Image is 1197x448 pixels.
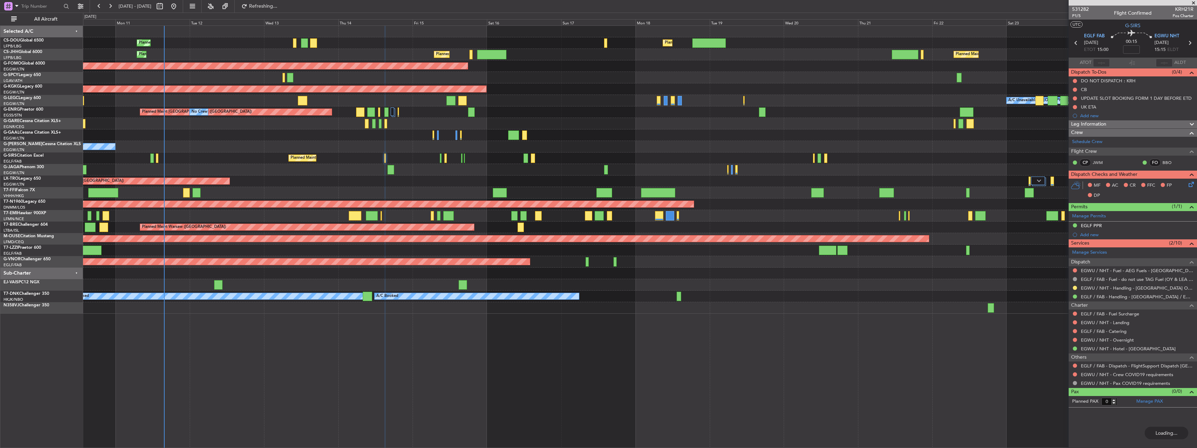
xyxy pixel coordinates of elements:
[3,90,24,95] a: EGGW/LTN
[1149,159,1161,166] div: FO
[3,246,18,250] span: T7-LZZI
[1081,276,1194,282] a: EGLF / FAB - Fuel - do not use TAG Fuel (OY & LEA only) EGLF / FAB
[142,107,252,117] div: Planned Maint [GEOGRAPHIC_DATA] ([GEOGRAPHIC_DATA])
[1071,353,1086,361] span: Others
[3,211,17,215] span: T7-EMI
[1084,46,1096,53] span: ETOT
[1162,159,1178,166] a: BBO
[665,38,775,48] div: Planned Maint [GEOGRAPHIC_DATA] ([GEOGRAPHIC_DATA])
[1037,179,1041,182] img: arrow-gray.svg
[3,292,19,296] span: T7-DNK
[3,193,24,199] a: VHHH/HKG
[3,297,23,302] a: HKJK/NBO
[1084,39,1098,46] span: [DATE]
[3,119,61,123] a: G-GARECessna Citation XLS+
[1174,59,1186,66] span: ALDT
[3,78,22,83] a: LGAV/ATH
[1072,213,1106,220] a: Manage Permits
[3,61,45,66] a: G-FOMOGlobal 6000
[1079,159,1091,166] div: CP
[1071,203,1087,211] span: Permits
[1114,9,1152,17] div: Flight Confirmed
[487,19,561,25] div: Sat 16
[115,19,190,25] div: Mon 11
[3,200,45,204] a: T7-N1960Legacy 650
[1154,33,1179,40] span: EGWU NHT
[3,182,24,187] a: EGGW/LTN
[1081,311,1139,317] a: EGLF / FAB - Fuel Surcharge
[3,101,24,106] a: EGGW/LTN
[3,257,21,261] span: G-VNOR
[3,107,20,112] span: G-ENRG
[3,234,54,238] a: M-OUSECitation Mustang
[1071,68,1106,76] span: Dispatch To-Dos
[1169,239,1182,247] span: (2/10)
[3,38,44,43] a: CS-DOUGlobal 6500
[3,61,21,66] span: G-FOMO
[191,107,208,117] div: No Crew
[291,153,400,163] div: Planned Maint [GEOGRAPHIC_DATA] ([GEOGRAPHIC_DATA])
[119,3,151,9] span: [DATE] - [DATE]
[3,130,20,135] span: G-GAAL
[1081,223,1102,229] div: EGLF PPR
[3,147,24,152] a: EGGW/LTN
[264,19,338,25] div: Wed 13
[635,19,710,25] div: Mon 18
[1173,6,1194,13] span: KRH21R
[1097,46,1108,53] span: 15:00
[3,154,17,158] span: G-SIRS
[1081,346,1176,352] a: EGWU / NHT - Hotel - [GEOGRAPHIC_DATA]
[338,19,413,25] div: Thu 14
[18,17,74,22] span: All Aircraft
[1093,59,1110,67] input: --:--
[3,188,35,192] a: T7-FFIFalcon 7X
[3,257,51,261] a: G-VNORChallenger 650
[3,216,24,222] a: LFMN/NCE
[3,251,22,256] a: EGLF/FAB
[1071,388,1079,396] span: Pax
[3,165,20,169] span: G-JAGA
[8,14,76,25] button: All Aircraft
[3,38,20,43] span: CS-DOU
[1071,171,1137,179] span: Dispatch Checks and Weather
[1112,182,1118,189] span: AC
[3,142,42,146] span: G-[PERSON_NAME]
[3,246,41,250] a: T7-LZZIPraetor 600
[1093,159,1108,166] a: JWM
[1136,398,1163,405] a: Manage PAX
[1081,328,1127,334] a: EGLF / FAB - Catering
[3,165,44,169] a: G-JAGAPhenom 300
[3,262,22,268] a: EGLF/FAB
[1081,372,1173,378] a: EGWU / NHT - Crew COVID19 requirements
[1080,59,1091,66] span: ATOT
[139,49,249,60] div: Planned Maint [GEOGRAPHIC_DATA] ([GEOGRAPHIC_DATA])
[1130,182,1136,189] span: CR
[3,303,19,307] span: N358VJ
[3,142,81,146] a: G-[PERSON_NAME]Cessna Citation XLS
[3,177,41,181] a: LX-TROLegacy 650
[1081,363,1194,369] a: EGLF / FAB - Dispatch - FlightSupport Dispatch [GEOGRAPHIC_DATA]
[3,188,16,192] span: T7-FFI
[1094,182,1100,189] span: MF
[3,44,22,49] a: LFPB/LBG
[1081,268,1194,274] a: EGWU / NHT - Fuel - AEG Fuels - [GEOGRAPHIC_DATA] / [GEOGRAPHIC_DATA]
[238,1,280,12] button: Refreshing...
[1071,301,1088,309] span: Charter
[1070,21,1083,28] button: UTC
[3,73,41,77] a: G-SPCYLegacy 650
[3,177,18,181] span: LX-TRO
[1145,427,1188,439] div: Loading...
[3,234,20,238] span: M-OUSE
[1172,388,1182,395] span: (0/0)
[1081,294,1194,300] a: EGLF / FAB - Handling - [GEOGRAPHIC_DATA] / EGLF / FAB
[1080,113,1194,119] div: Add new
[3,113,22,118] a: EGSS/STN
[1094,192,1100,199] span: DP
[3,50,18,54] span: CS-JHH
[1081,380,1170,386] a: EGWU / NHT - Pax COVID19 requirements
[1173,13,1194,19] span: Pos Charter
[1071,258,1090,266] span: Dispatch
[1172,203,1182,210] span: (1/1)
[1071,120,1106,128] span: Leg Information
[3,130,61,135] a: G-GAALCessna Citation XLS+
